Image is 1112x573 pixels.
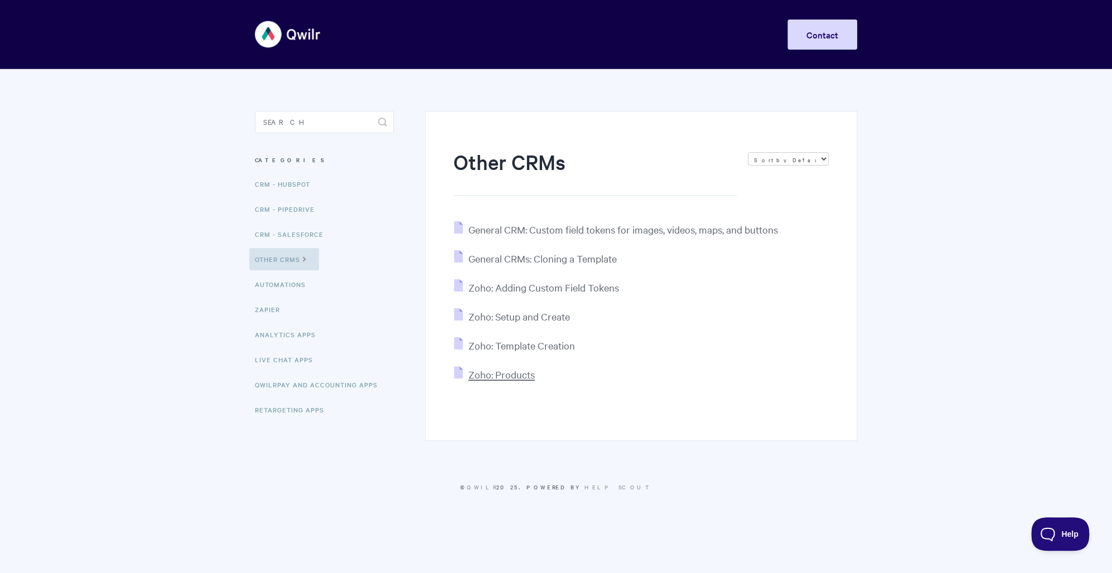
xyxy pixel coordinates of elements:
[255,298,288,321] a: Zapier
[468,368,535,381] span: Zoho: Products
[255,223,332,245] a: CRM - Salesforce
[454,223,778,236] a: General CRM: Custom field tokens for images, videos, maps, and buttons
[454,310,570,323] a: Zoho: Setup and Create
[454,252,617,265] a: General CRMs: Cloning a Template
[255,373,386,396] a: QwilrPay and Accounting Apps
[255,198,323,220] a: CRM - Pipedrive
[249,248,319,270] a: Other CRMs
[255,273,314,295] a: Automations
[255,399,332,421] a: Retargeting Apps
[468,223,778,236] span: General CRM: Custom field tokens for images, videos, maps, and buttons
[1031,517,1090,551] iframe: Toggle Customer Support
[467,483,496,491] a: Qwilr
[468,252,617,265] span: General CRMs: Cloning a Template
[454,368,535,381] a: Zoho: Products
[255,482,857,492] p: © 2025.
[584,483,652,491] a: Help Scout
[468,281,619,294] span: Zoho: Adding Custom Field Tokens
[787,20,857,50] a: Contact
[454,281,619,294] a: Zoho: Adding Custom Field Tokens
[255,111,394,133] input: Search
[453,148,737,196] h1: Other CRMs
[468,339,575,352] span: Zoho: Template Creation
[255,173,318,195] a: CRM - HubSpot
[526,483,652,491] span: Powered by
[255,323,324,346] a: Analytics Apps
[255,13,321,55] img: Qwilr Help Center
[255,150,394,170] h3: Categories
[748,152,829,166] select: Page reloads on selection
[255,348,321,371] a: Live Chat Apps
[468,310,570,323] span: Zoho: Setup and Create
[454,339,575,352] a: Zoho: Template Creation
